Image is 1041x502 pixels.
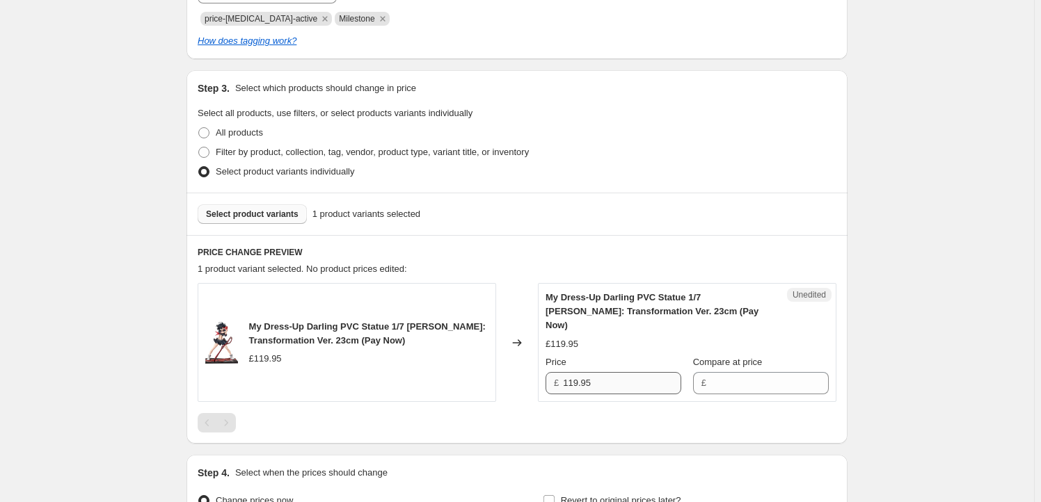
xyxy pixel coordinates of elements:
[249,321,486,346] span: My Dress-Up Darling PVC Statue 1/7 [PERSON_NAME]: Transformation Ver. 23cm (Pay Now)
[312,207,420,221] span: 1 product variants selected
[235,81,416,95] p: Select which products should change in price
[198,247,836,258] h6: PRICE CHANGE PREVIEW
[198,204,307,224] button: Select product variants
[198,81,230,95] h2: Step 3.
[546,339,578,349] span: £119.95
[198,264,407,274] span: 1 product variant selected. No product prices edited:
[206,209,299,220] span: Select product variants
[198,35,296,46] a: How does tagging work?
[546,292,758,330] span: My Dress-Up Darling PVC Statue 1/7 [PERSON_NAME]: Transformation Ver. 23cm (Pay Now)
[376,13,389,25] button: Remove Milestone
[205,322,238,364] img: x_gsc18264_80x.jpg
[198,466,230,480] h2: Step 4.
[235,466,388,480] p: Select when the prices should change
[216,127,263,138] span: All products
[339,14,374,24] span: Milestone
[546,357,566,367] span: Price
[793,289,826,300] span: Unedited
[693,357,763,367] span: Compare at price
[319,13,331,25] button: Remove price-change-job-active
[249,353,282,364] span: £119.95
[198,108,472,118] span: Select all products, use filters, or select products variants individually
[554,378,559,388] span: £
[216,147,529,157] span: Filter by product, collection, tag, vendor, product type, variant title, or inventory
[216,166,354,177] span: Select product variants individually
[701,378,706,388] span: £
[198,413,236,432] nav: Pagination
[205,14,317,24] span: price-change-job-active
